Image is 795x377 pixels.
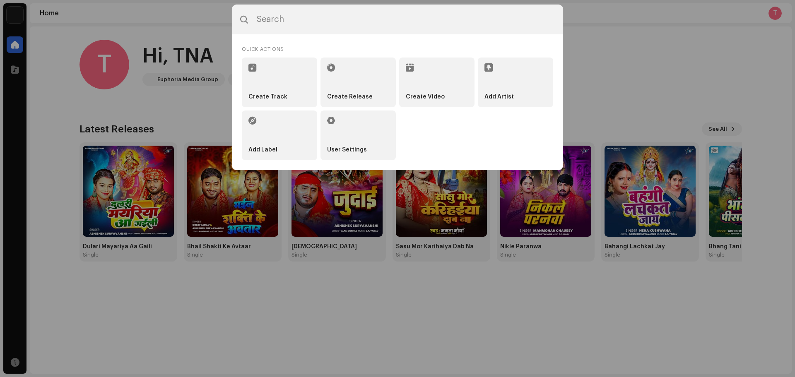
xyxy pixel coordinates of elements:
strong: User Settings [327,146,367,154]
strong: Create Track [248,94,287,101]
input: Search [232,5,563,34]
strong: Create Video [406,94,445,101]
strong: Add Artist [484,94,514,101]
strong: Create Release [327,94,373,101]
strong: Add Label [248,146,277,154]
div: Quick Actions [242,44,553,54]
